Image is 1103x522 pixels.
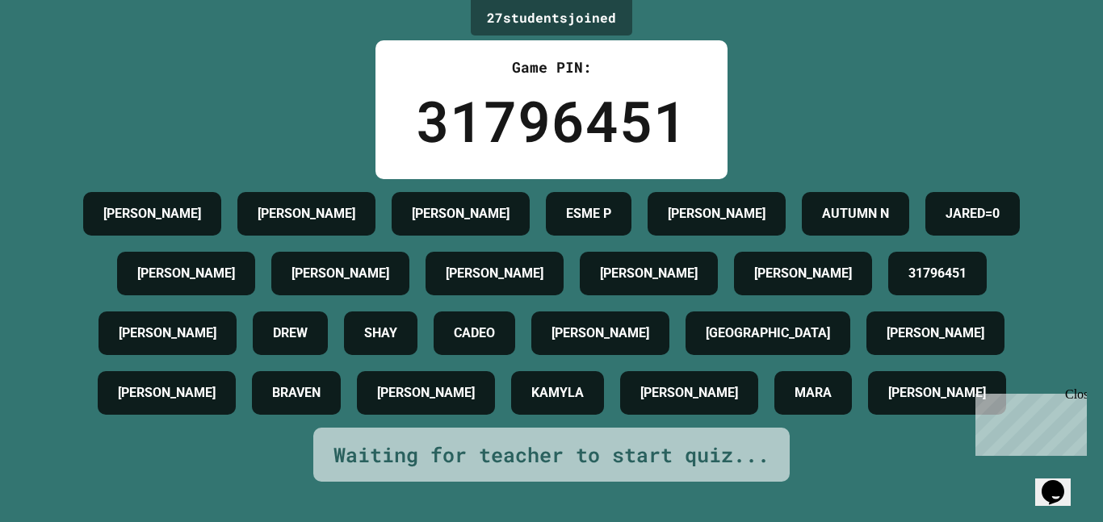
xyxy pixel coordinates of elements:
[531,383,584,403] h4: KAMYLA
[412,204,510,223] h4: [PERSON_NAME]
[888,383,986,403] h4: [PERSON_NAME]
[887,324,984,343] h4: [PERSON_NAME]
[600,264,698,283] h4: [PERSON_NAME]
[291,264,389,283] h4: [PERSON_NAME]
[706,324,830,343] h4: [GEOGRAPHIC_DATA]
[377,383,475,403] h4: [PERSON_NAME]
[1035,457,1087,506] iframe: chat widget
[446,264,543,283] h4: [PERSON_NAME]
[272,383,321,403] h4: BRAVEN
[333,440,770,470] div: Waiting for teacher to start quiz...
[364,324,397,343] h4: SHAY
[416,56,687,78] div: Game PIN:
[795,383,832,403] h4: MARA
[454,324,495,343] h4: CADEO
[6,6,111,102] div: Chat with us now!Close
[273,324,308,343] h4: DREW
[118,383,216,403] h4: [PERSON_NAME]
[416,78,687,163] div: 31796451
[640,383,738,403] h4: [PERSON_NAME]
[908,264,967,283] h4: 31796451
[754,264,852,283] h4: [PERSON_NAME]
[258,204,355,223] h4: [PERSON_NAME]
[137,264,235,283] h4: [PERSON_NAME]
[969,387,1087,456] iframe: chat widget
[822,204,889,223] h4: AUTUMN N
[566,204,611,223] h4: ESME P
[551,324,649,343] h4: [PERSON_NAME]
[668,204,765,223] h4: [PERSON_NAME]
[103,204,201,223] h4: [PERSON_NAME]
[119,324,216,343] h4: [PERSON_NAME]
[946,204,1000,223] h4: JARED=0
